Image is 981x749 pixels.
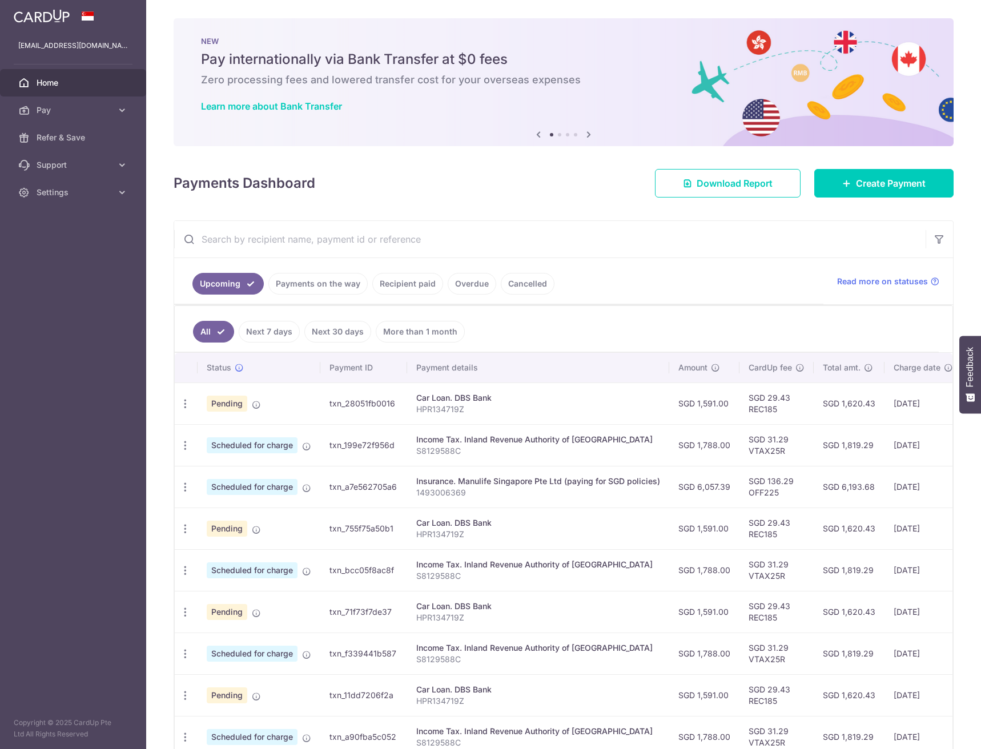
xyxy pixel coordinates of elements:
span: Home [37,77,112,88]
td: [DATE] [884,424,962,466]
p: NEW [201,37,926,46]
td: SGD 1,591.00 [669,674,739,716]
td: [DATE] [884,591,962,633]
span: Create Payment [856,176,926,190]
span: Total amt. [823,362,861,373]
td: SGD 29.43 REC185 [739,674,814,716]
a: More than 1 month [376,321,465,343]
p: S8129588C [416,445,660,457]
td: SGD 1,620.43 [814,382,884,424]
span: Pending [207,396,247,412]
div: Insurance. Manulife Singapore Pte Ltd (paying for SGD policies) [416,476,660,487]
div: Car Loan. DBS Bank [416,601,660,612]
span: Support [37,159,112,171]
p: HPR134719Z [416,529,660,540]
a: Cancelled [501,273,554,295]
div: Income Tax. Inland Revenue Authority of [GEOGRAPHIC_DATA] [416,642,660,654]
td: [DATE] [884,508,962,549]
span: Scheduled for charge [207,437,297,453]
span: Charge date [894,362,940,373]
th: Payment ID [320,353,407,382]
td: txn_a7e562705a6 [320,466,407,508]
span: Pending [207,521,247,537]
td: txn_199e72f956d [320,424,407,466]
td: txn_11dd7206f2a [320,674,407,716]
p: HPR134719Z [416,404,660,415]
div: Income Tax. Inland Revenue Authority of [GEOGRAPHIC_DATA] [416,726,660,737]
p: [EMAIL_ADDRESS][DOMAIN_NAME] [18,40,128,51]
p: HPR134719Z [416,612,660,623]
td: [DATE] [884,633,962,674]
p: S8129588C [416,737,660,748]
div: Car Loan. DBS Bank [416,392,660,404]
td: SGD 1,591.00 [669,508,739,549]
td: SGD 31.29 VTAX25R [739,633,814,674]
span: Pay [37,104,112,116]
img: CardUp [14,9,70,23]
td: txn_71f73f7de37 [320,591,407,633]
a: Download Report [655,169,801,198]
input: Search by recipient name, payment id or reference [174,221,926,257]
td: SGD 1,788.00 [669,424,739,466]
td: SGD 1,819.29 [814,549,884,591]
td: txn_bcc05f8ac8f [320,549,407,591]
span: Status [207,362,231,373]
td: SGD 1,591.00 [669,591,739,633]
span: Read more on statuses [837,276,928,287]
span: Amount [678,362,707,373]
img: Bank transfer banner [174,18,954,146]
span: CardUp fee [749,362,792,373]
td: SGD 136.29 OFF225 [739,466,814,508]
p: HPR134719Z [416,695,660,707]
td: SGD 31.29 VTAX25R [739,424,814,466]
div: Income Tax. Inland Revenue Authority of [GEOGRAPHIC_DATA] [416,434,660,445]
th: Payment details [407,353,669,382]
div: Car Loan. DBS Bank [416,684,660,695]
span: Pending [207,604,247,620]
span: Pending [207,687,247,703]
span: Refer & Save [37,132,112,143]
td: SGD 1,591.00 [669,382,739,424]
a: Learn more about Bank Transfer [201,100,342,112]
a: Recipient paid [372,273,443,295]
a: All [193,321,234,343]
a: Create Payment [814,169,954,198]
span: Scheduled for charge [207,646,297,662]
td: SGD 1,620.43 [814,591,884,633]
span: Scheduled for charge [207,479,297,495]
span: Scheduled for charge [207,729,297,745]
td: SGD 29.43 REC185 [739,591,814,633]
td: SGD 1,819.29 [814,633,884,674]
td: [DATE] [884,549,962,591]
span: Download Report [697,176,773,190]
span: Settings [37,187,112,198]
td: SGD 29.43 REC185 [739,508,814,549]
td: SGD 6,057.39 [669,466,739,508]
td: SGD 6,193.68 [814,466,884,508]
a: Overdue [448,273,496,295]
div: Car Loan. DBS Bank [416,517,660,529]
a: Next 7 days [239,321,300,343]
td: SGD 1,819.29 [814,424,884,466]
p: S8129588C [416,570,660,582]
p: 1493006369 [416,487,660,498]
h5: Pay internationally via Bank Transfer at $0 fees [201,50,926,69]
td: [DATE] [884,674,962,716]
a: Next 30 days [304,321,371,343]
td: txn_28051fb0016 [320,382,407,424]
td: [DATE] [884,466,962,508]
h6: Zero processing fees and lowered transfer cost for your overseas expenses [201,73,926,87]
a: Payments on the way [268,273,368,295]
p: S8129588C [416,654,660,665]
td: SGD 1,620.43 [814,508,884,549]
td: SGD 1,788.00 [669,549,739,591]
span: Feedback [965,347,975,387]
td: txn_755f75a50b1 [320,508,407,549]
td: SGD 31.29 VTAX25R [739,549,814,591]
a: Read more on statuses [837,276,939,287]
a: Upcoming [192,273,264,295]
td: txn_f339441b587 [320,633,407,674]
h4: Payments Dashboard [174,173,315,194]
td: SGD 1,788.00 [669,633,739,674]
span: Scheduled for charge [207,562,297,578]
